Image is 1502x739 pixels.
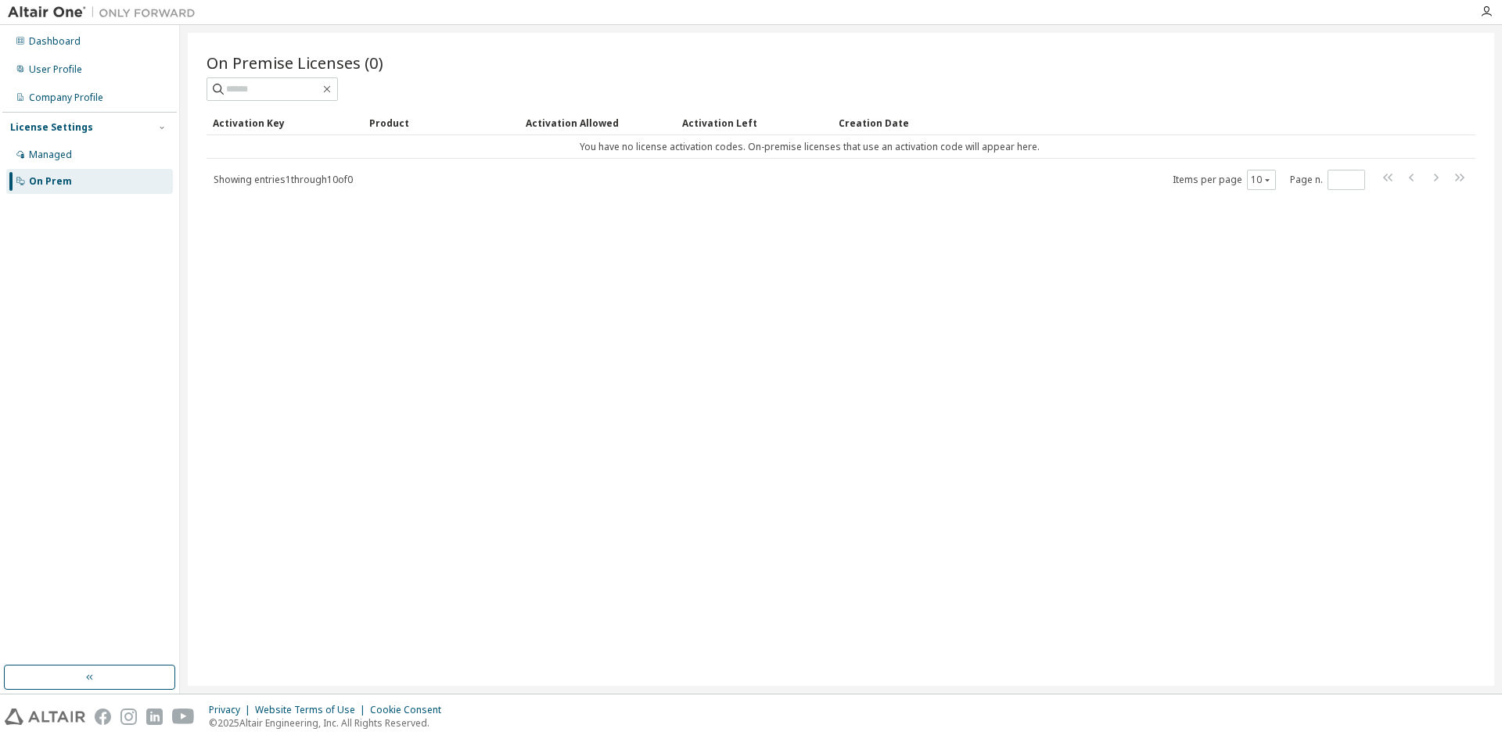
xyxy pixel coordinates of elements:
[10,121,93,134] div: License Settings
[207,135,1413,159] td: You have no license activation codes. On-premise licenses that use an activation code will appear...
[146,709,163,725] img: linkedin.svg
[526,110,670,135] div: Activation Allowed
[209,716,451,730] p: © 2025 Altair Engineering, Inc. All Rights Reserved.
[29,91,103,104] div: Company Profile
[29,149,72,161] div: Managed
[682,110,826,135] div: Activation Left
[207,52,383,74] span: On Premise Licenses (0)
[95,709,111,725] img: facebook.svg
[29,175,72,188] div: On Prem
[29,35,81,48] div: Dashboard
[209,704,255,716] div: Privacy
[1290,170,1365,190] span: Page n.
[839,110,1407,135] div: Creation Date
[214,173,353,186] span: Showing entries 1 through 10 of 0
[8,5,203,20] img: Altair One
[255,704,370,716] div: Website Terms of Use
[29,63,82,76] div: User Profile
[213,110,357,135] div: Activation Key
[5,709,85,725] img: altair_logo.svg
[369,110,513,135] div: Product
[1173,170,1276,190] span: Items per page
[120,709,137,725] img: instagram.svg
[370,704,451,716] div: Cookie Consent
[1251,174,1272,186] button: 10
[172,709,195,725] img: youtube.svg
